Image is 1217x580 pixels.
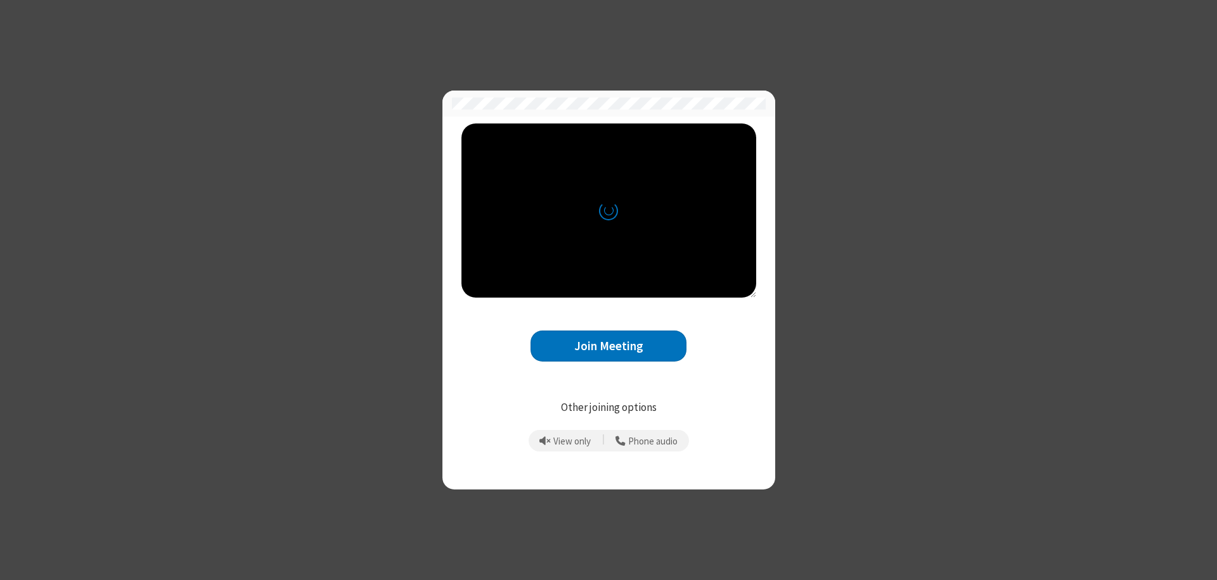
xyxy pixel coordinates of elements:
button: Join Meeting [531,331,686,362]
span: | [602,432,605,450]
p: Other joining options [461,400,756,416]
span: View only [553,436,591,447]
button: Prevent echo when there is already an active mic and speaker in the room. [535,430,596,451]
span: Phone audio [628,436,678,447]
button: Use your phone for mic and speaker while you view the meeting on this device. [611,430,683,451]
